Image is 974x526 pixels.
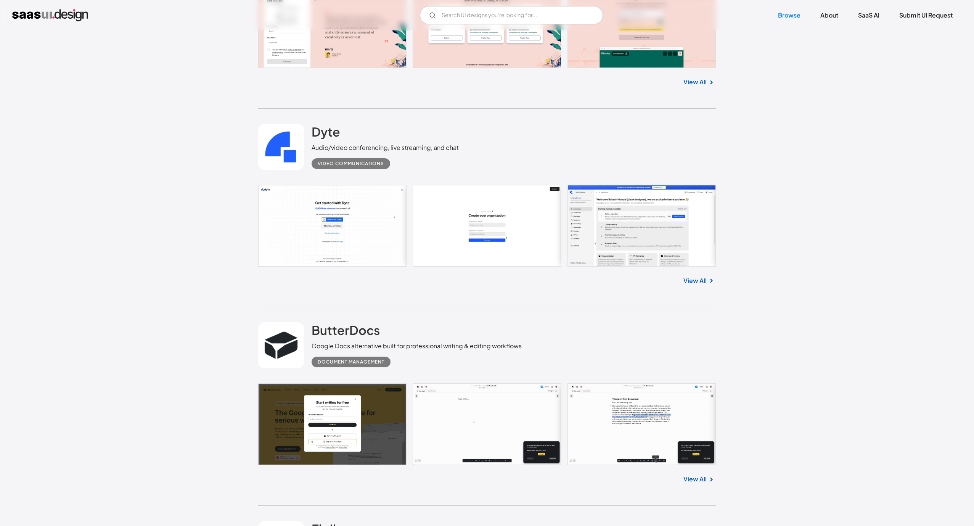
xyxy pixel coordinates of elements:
[312,322,380,341] a: ButterDocs
[769,7,810,24] a: Browse
[683,475,707,484] a: View All
[849,7,889,24] a: SaaS Ai
[683,77,707,87] a: View All
[12,9,88,21] a: home
[318,357,384,367] div: Document Management
[312,322,380,338] h2: ButterDocs
[683,276,707,285] a: View All
[312,124,340,143] a: Dyte
[420,6,603,24] form: Email Form
[811,7,847,24] a: About
[318,159,384,168] div: Video Communications
[420,6,603,24] input: Search UI designs you're looking for...
[312,143,459,152] div: Audio/video conferencing, live streaming, and chat
[890,7,962,24] a: Submit UI Request
[312,124,340,139] h2: Dyte
[312,341,522,351] div: Google Docs alternative built for professional writing & editing workflows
